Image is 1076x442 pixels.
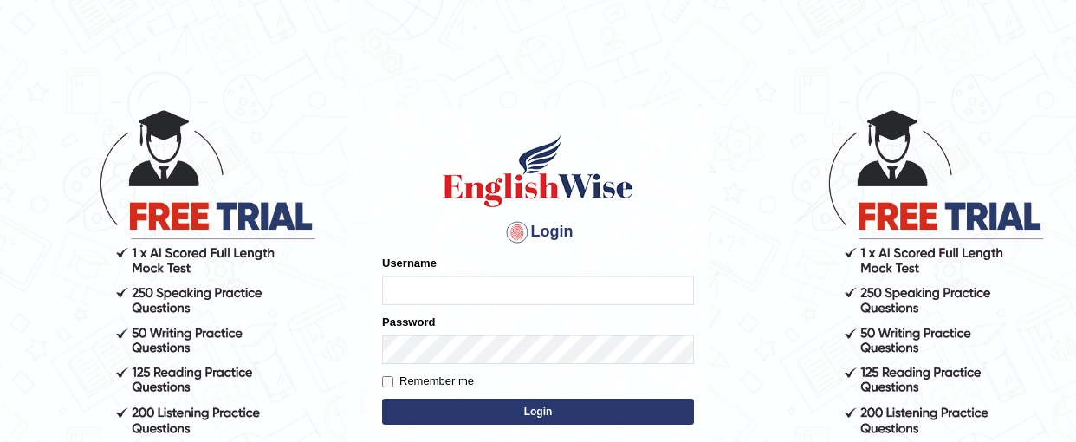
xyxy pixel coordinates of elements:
[382,314,435,330] label: Password
[382,399,694,425] button: Login
[382,255,437,271] label: Username
[382,373,474,390] label: Remember me
[382,218,694,246] h4: Login
[382,376,393,387] input: Remember me
[439,132,637,210] img: Logo of English Wise sign in for intelligent practice with AI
